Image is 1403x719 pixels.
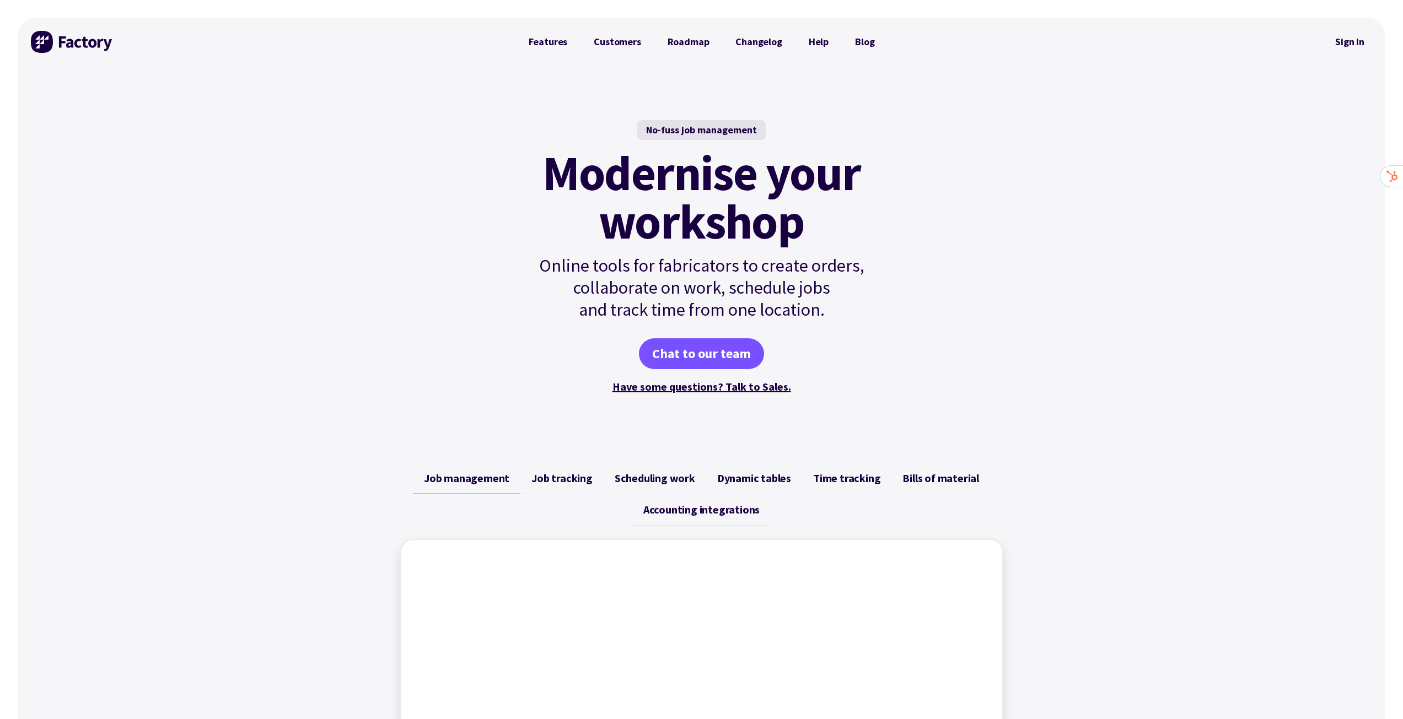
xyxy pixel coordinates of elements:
mark: Modernise your workshop [542,149,861,246]
a: Sign in [1327,29,1372,55]
span: Bills of material [902,472,979,485]
a: Help [795,31,842,53]
nav: Secondary Navigation [1327,29,1372,55]
span: Job tracking [531,472,593,485]
a: Have some questions? Talk to Sales. [612,380,791,393]
span: Scheduling work [615,472,695,485]
img: Factory [31,31,114,53]
a: Changelog [722,31,795,53]
span: Job management [424,472,509,485]
div: No-fuss job management [637,120,766,140]
a: Roadmap [654,31,723,53]
a: Blog [842,31,888,53]
a: Chat to our team [639,338,764,369]
span: Dynamic tables [717,472,791,485]
a: Features [515,31,581,53]
span: Accounting integrations [643,503,760,516]
span: Time tracking [813,472,880,485]
nav: Primary Navigation [515,31,888,53]
a: Customers [580,31,654,53]
p: Online tools for fabricators to create orders, collaborate on work, schedule jobs and track time ... [515,255,888,321]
